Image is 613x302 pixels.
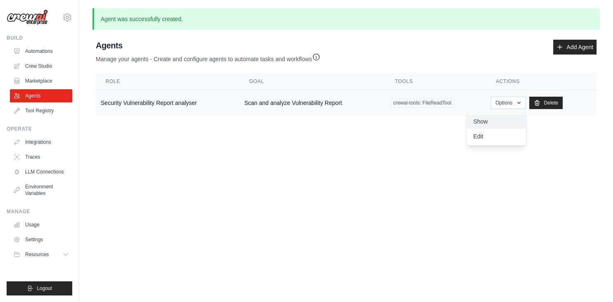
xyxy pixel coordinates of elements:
a: Marketplace [10,74,72,88]
a: Agents [10,89,72,102]
a: Add Agent [553,40,596,55]
p: Manage your agents - Create and configure agents to automate tasks and workflows [96,51,320,63]
img: Logo [7,10,48,25]
a: Traces [10,150,72,164]
span: Logout [37,285,52,292]
a: Tool Registry [10,104,72,117]
th: Actions [486,73,596,90]
button: Options [491,97,526,109]
a: Usage [10,218,72,231]
div: Operate [7,126,72,132]
td: Scan and analyze Vulnerability Report [239,90,385,116]
span: crewai-tools: FileReadTool [390,98,455,108]
span: Resources [25,251,49,258]
a: Show [466,114,526,129]
div: Manage [7,208,72,215]
button: Logout [7,281,72,295]
a: Edit [466,129,526,144]
p: Agent was successfully created. [92,8,600,30]
a: Crew Studio [10,59,72,73]
td: Security Vulnerability Report analyser [96,90,239,116]
th: Tools [385,73,486,90]
a: Environment Variables [10,180,72,200]
button: Resources [10,248,72,261]
a: Delete [529,97,563,109]
th: Goal [239,73,385,90]
a: LLM Connections [10,165,72,178]
a: Automations [10,45,72,58]
a: Settings [10,233,72,246]
th: Role [96,73,239,90]
h2: Agents [96,40,320,51]
a: Integrations [10,136,72,149]
div: Build [7,35,72,41]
